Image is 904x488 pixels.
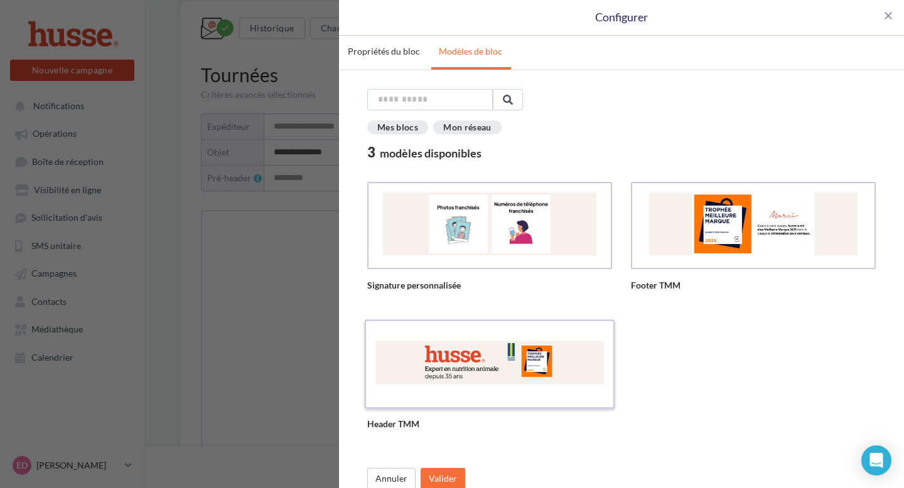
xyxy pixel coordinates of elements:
strong: Alimentation pour animaux. [335,455,455,478]
div: Configurer [358,9,885,26]
div: Mon réseau [433,120,502,134]
span: L'email ne s'affiche pas correctement ? [240,10,370,19]
span: Footer TMM [631,280,681,290]
span: 3 [367,142,375,162]
span: Signature personnalisée [367,280,461,290]
span: Grâce à votre soutien, dans la catégorie [335,430,488,478]
u: Cliquez-ici [370,10,404,19]
img: telechargement.png [328,386,504,422]
a: Propriétés du bloc [340,36,428,67]
a: Cliquez-ici [370,9,404,19]
div: Open Intercom Messenger [861,445,891,475]
a: Modèles de bloc [431,36,510,67]
span: close [882,9,895,22]
span: modèles disponibles [380,146,482,160]
div: Mes blocs [367,120,428,134]
span: Header TMM [367,418,419,429]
